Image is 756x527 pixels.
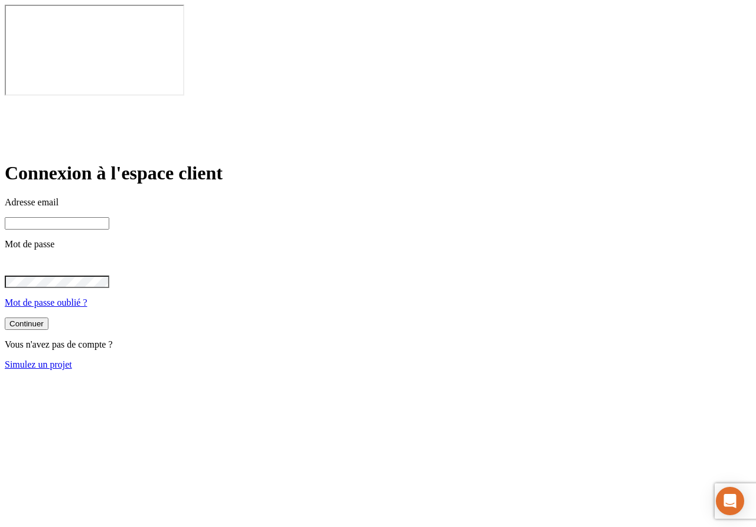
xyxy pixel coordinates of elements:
[716,487,744,515] div: Ouvrir le Messenger Intercom
[5,239,751,250] p: Mot de passe
[5,339,751,350] p: Vous n'avez pas de compte ?
[5,297,87,307] a: Mot de passe oublié ?
[5,162,751,184] h1: Connexion à l'espace client
[5,317,48,330] button: Continuer
[5,359,72,369] a: Simulez un projet
[9,319,44,328] div: Continuer
[5,197,751,208] p: Adresse email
